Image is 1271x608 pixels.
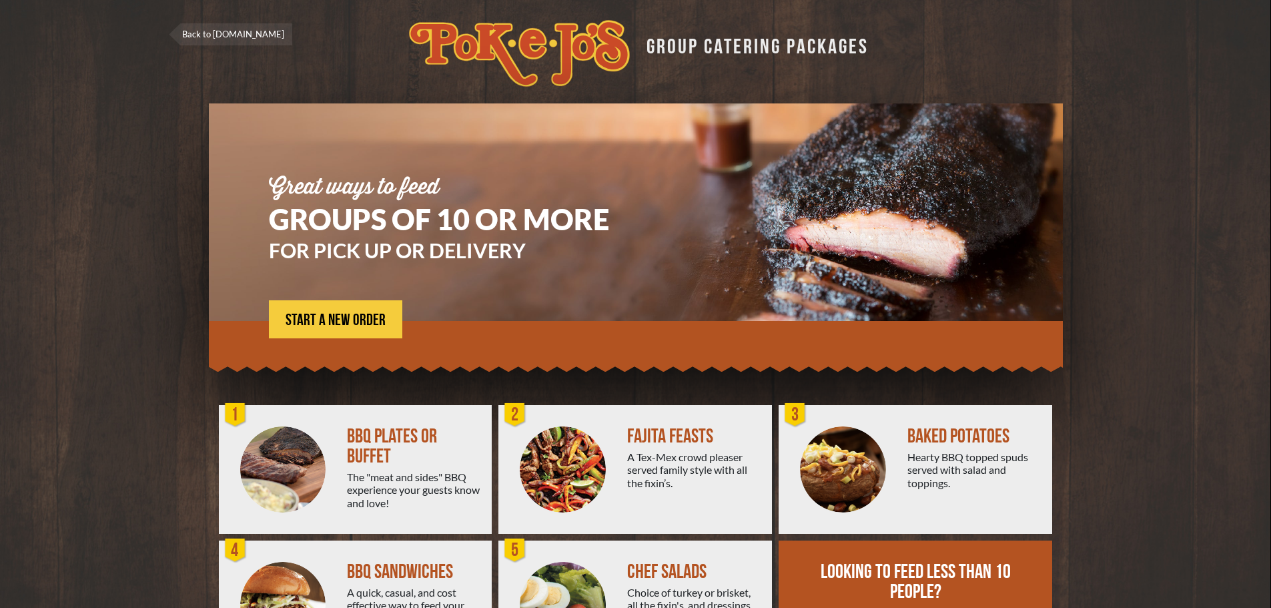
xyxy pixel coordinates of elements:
[286,312,386,328] span: START A NEW ORDER
[240,426,326,513] img: PEJ-BBQ-Buffet.png
[520,426,606,513] img: PEJ-Fajitas.png
[627,426,761,446] div: FAJITA FEASTS
[269,300,402,338] a: START A NEW ORDER
[782,402,809,428] div: 3
[637,31,869,57] div: GROUP CATERING PACKAGES
[907,450,1041,489] div: Hearty BBQ topped spuds served with salad and toppings.
[347,562,481,582] div: BBQ SANDWICHES
[269,240,649,260] h3: FOR PICK UP OR DELIVERY
[819,562,1013,602] div: LOOKING TO FEED LESS THAN 10 PEOPLE?
[502,402,528,428] div: 2
[907,426,1041,446] div: BAKED POTATOES
[627,450,761,489] div: A Tex-Mex crowd pleaser served family style with all the fixin’s.
[222,402,249,428] div: 1
[269,177,649,198] div: Great ways to feed
[269,205,649,234] h1: GROUPS OF 10 OR MORE
[800,426,886,513] img: PEJ-Baked-Potato.png
[347,471,481,509] div: The "meat and sides" BBQ experience your guests know and love!
[502,537,528,564] div: 5
[409,20,630,87] img: logo.svg
[169,23,292,45] a: Back to [DOMAIN_NAME]
[222,537,249,564] div: 4
[347,426,481,467] div: BBQ PLATES OR BUFFET
[627,562,761,582] div: CHEF SALADS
